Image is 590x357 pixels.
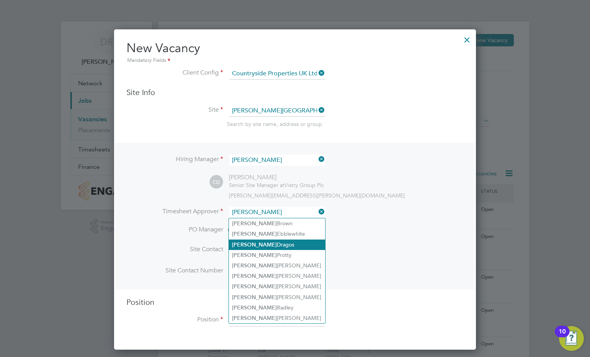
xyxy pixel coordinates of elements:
[229,192,405,199] span: [PERSON_NAME][EMAIL_ADDRESS][PERSON_NAME][DOMAIN_NAME]
[559,326,584,351] button: Open Resource Center, 10 new notifications
[229,250,325,260] li: Protty
[126,297,464,307] h3: Position
[232,315,277,321] b: [PERSON_NAME]
[232,304,277,311] b: [PERSON_NAME]
[559,331,566,342] div: 10
[229,260,325,271] li: [PERSON_NAME]
[229,182,285,189] span: Senior Site Manager at
[232,252,277,258] b: [PERSON_NAME]
[126,69,223,77] label: Client Config
[232,231,277,237] b: [PERSON_NAME]
[232,294,277,301] b: [PERSON_NAME]
[229,68,325,80] input: Search for...
[232,220,277,227] b: [PERSON_NAME]
[229,229,325,239] li: Ebblewhite
[232,241,277,248] b: [PERSON_NAME]
[232,273,277,279] b: [PERSON_NAME]
[210,175,223,189] span: CD
[232,283,277,290] b: [PERSON_NAME]
[229,292,325,303] li: [PERSON_NAME]
[229,155,325,166] input: Search for...
[126,56,464,65] div: Mandatory Fields
[229,240,325,250] li: Dragos
[126,267,223,275] label: Site Contact Number
[227,121,322,127] span: Search by site name, address or group
[126,87,464,97] h3: Site Info
[229,207,325,218] input: Search for...
[229,182,324,189] div: Vistry Group Plc
[126,245,223,253] label: Site Contact
[229,173,324,182] div: [PERSON_NAME]
[126,106,223,114] label: Site
[228,226,237,233] span: n/a
[229,271,325,281] li: [PERSON_NAME]
[126,155,223,163] label: Hiring Manager
[229,303,325,313] li: Radley
[126,207,223,216] label: Timesheet Approver
[126,226,223,234] label: PO Manager
[229,313,325,323] li: [PERSON_NAME]
[232,262,277,269] b: [PERSON_NAME]
[126,316,223,324] label: Position
[229,105,325,117] input: Search for...
[229,281,325,292] li: [PERSON_NAME]
[229,218,325,229] li: Brown
[126,40,464,65] h2: New Vacancy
